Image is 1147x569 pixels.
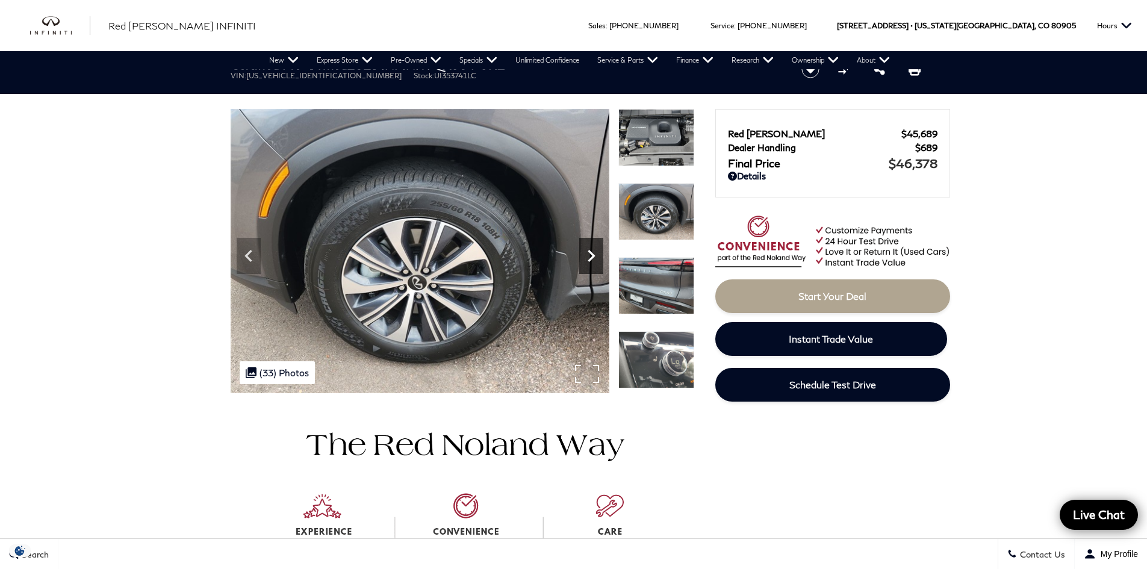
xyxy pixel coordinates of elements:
span: Final Price [728,157,889,170]
span: Stock: [414,71,434,80]
section: Click to Open Cookie Consent Modal [6,544,34,557]
img: Certified Used 2025 Graphite Shadow INFINITI PURE image 32 [618,257,694,314]
span: $46,378 [889,156,937,170]
a: Pre-Owned [382,51,450,69]
span: Red [PERSON_NAME] INFINITI [108,20,256,31]
img: Opt-Out Icon [6,544,34,557]
span: My Profile [1096,549,1138,559]
a: Finance [667,51,723,69]
a: [PHONE_NUMBER] [609,21,679,30]
span: Sales [588,21,606,30]
span: Instant Trade Value [789,333,873,344]
span: $45,689 [901,128,937,139]
a: Details [728,170,937,181]
span: Contact Us [1017,549,1065,559]
span: Red [PERSON_NAME] [728,128,901,139]
a: Red [PERSON_NAME] INFINITI [108,19,256,33]
a: [STREET_ADDRESS] • [US_STATE][GEOGRAPHIC_DATA], CO 80905 [837,21,1076,30]
a: Live Chat [1060,500,1138,530]
span: Search [19,549,49,559]
span: Live Chat [1067,507,1131,522]
span: : [606,21,608,30]
a: Start Your Deal [715,279,950,313]
a: Unlimited Confidence [506,51,588,69]
div: Previous [237,238,261,274]
a: infiniti [30,16,90,36]
span: [US_VEHICLE_IDENTIFICATION_NUMBER] [246,71,402,80]
a: Final Price $46,378 [728,156,937,170]
img: Certified Used 2025 Graphite Shadow INFINITI PURE image 31 [231,109,609,393]
span: $689 [915,142,937,153]
div: Next [579,238,603,274]
img: Certified Used 2025 Graphite Shadow INFINITI PURE image 33 [618,331,694,388]
div: (33) Photos [240,361,315,384]
button: Compare Vehicle [836,60,854,78]
a: [PHONE_NUMBER] [738,21,807,30]
a: Dealer Handling $689 [728,142,937,153]
span: : [734,21,736,30]
a: New [260,51,308,69]
span: Start Your Deal [798,290,866,302]
span: Schedule Test Drive [789,379,876,390]
a: Ownership [783,51,848,69]
a: About [848,51,899,69]
a: Instant Trade Value [715,322,947,356]
span: Dealer Handling [728,142,915,153]
a: Specials [450,51,506,69]
a: Schedule Test Drive [715,368,950,402]
img: Certified Used 2025 Graphite Shadow INFINITI PURE image 31 [618,183,694,240]
a: Red [PERSON_NAME] $45,689 [728,128,937,139]
nav: Main Navigation [260,51,899,69]
button: Open user profile menu [1075,539,1147,569]
a: Research [723,51,783,69]
span: UI353741LC [434,71,476,80]
img: INFINITI [30,16,90,36]
a: Service & Parts [588,51,667,69]
span: Service [710,21,734,30]
span: VIN: [231,71,246,80]
a: Express Store [308,51,382,69]
img: Certified Used 2025 Graphite Shadow INFINITI PURE image 30 [618,109,694,166]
